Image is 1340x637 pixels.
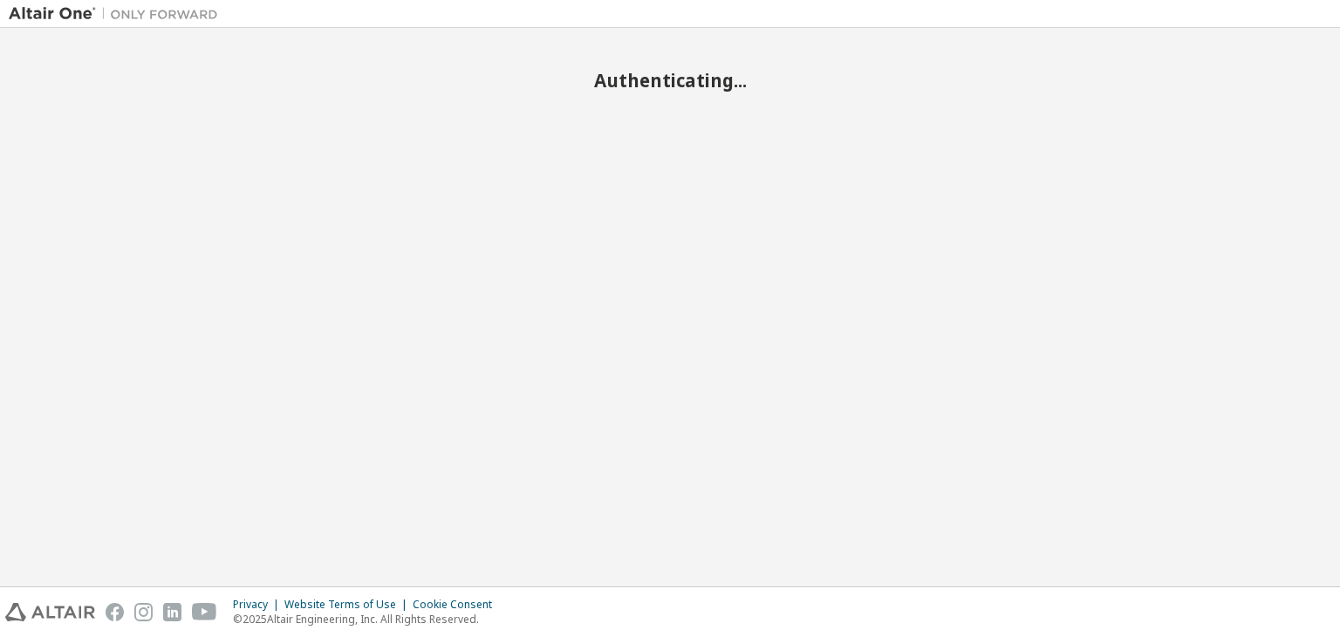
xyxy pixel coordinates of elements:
[106,603,124,621] img: facebook.svg
[5,603,95,621] img: altair_logo.svg
[163,603,181,621] img: linkedin.svg
[413,598,502,612] div: Cookie Consent
[233,598,284,612] div: Privacy
[134,603,153,621] img: instagram.svg
[9,5,227,23] img: Altair One
[284,598,413,612] div: Website Terms of Use
[9,69,1331,92] h2: Authenticating...
[192,603,217,621] img: youtube.svg
[233,612,502,627] p: © 2025 Altair Engineering, Inc. All Rights Reserved.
